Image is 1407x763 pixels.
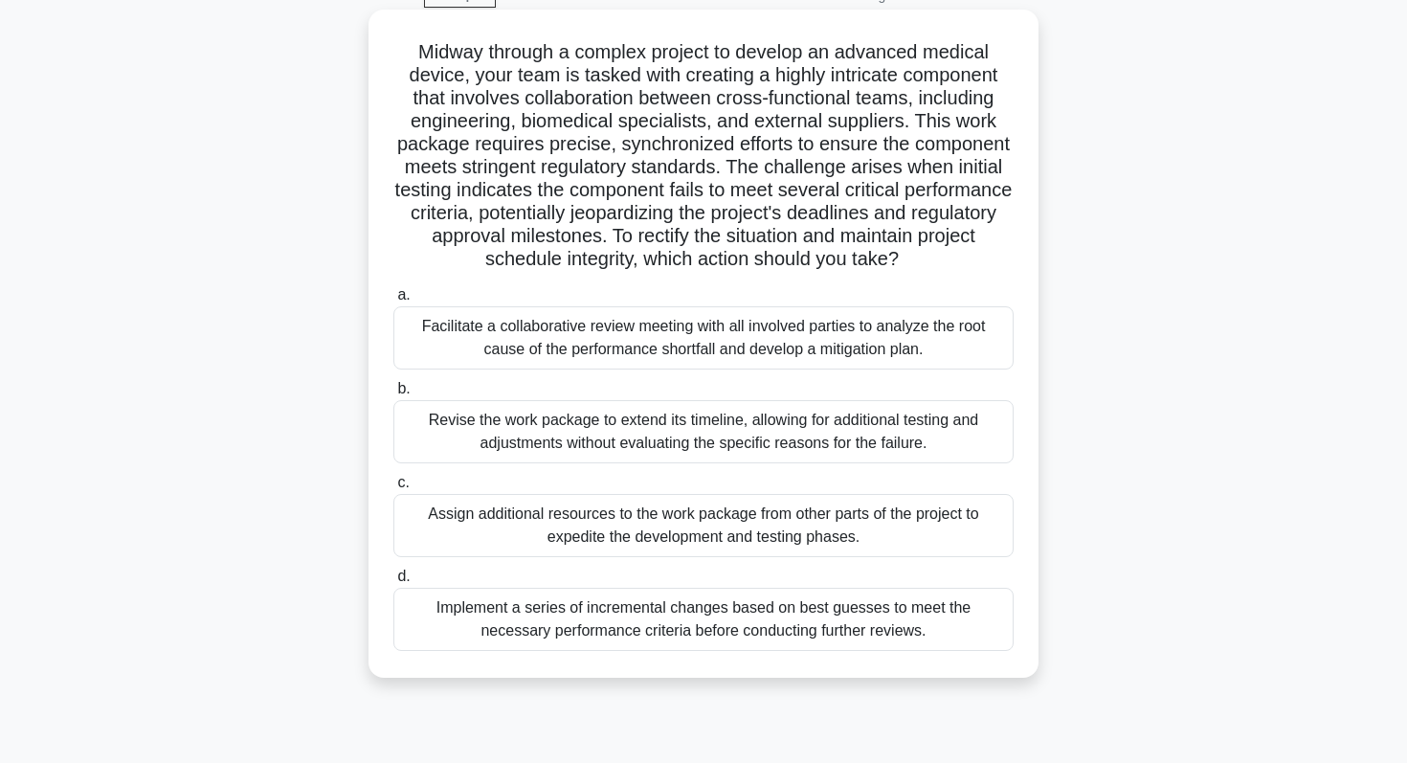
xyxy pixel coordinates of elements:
div: Facilitate a collaborative review meeting with all involved parties to analyze the root cause of ... [393,306,1014,370]
span: b. [397,380,410,396]
div: Revise the work package to extend its timeline, allowing for additional testing and adjustments w... [393,400,1014,463]
span: a. [397,286,410,303]
div: Implement a series of incremental changes based on best guesses to meet the necessary performance... [393,588,1014,651]
span: d. [397,568,410,584]
div: Assign additional resources to the work package from other parts of the project to expedite the d... [393,494,1014,557]
h5: Midway through a complex project to develop an advanced medical device, your team is tasked with ... [391,40,1016,272]
span: c. [397,474,409,490]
